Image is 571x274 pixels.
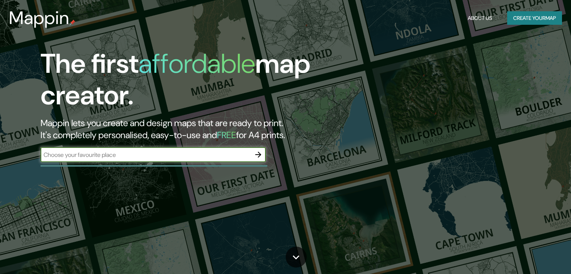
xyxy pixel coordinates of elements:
img: mappin-pin [69,20,75,26]
button: Create yourmap [507,11,562,25]
h3: Mappin [9,8,69,29]
h2: Mappin lets you create and design maps that are ready to print. It's completely personalised, eas... [41,117,326,141]
h1: affordable [139,46,255,81]
h1: The first map creator. [41,48,326,117]
button: About Us [465,11,495,25]
input: Choose your favourite place [41,151,251,159]
h5: FREE [217,129,236,141]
